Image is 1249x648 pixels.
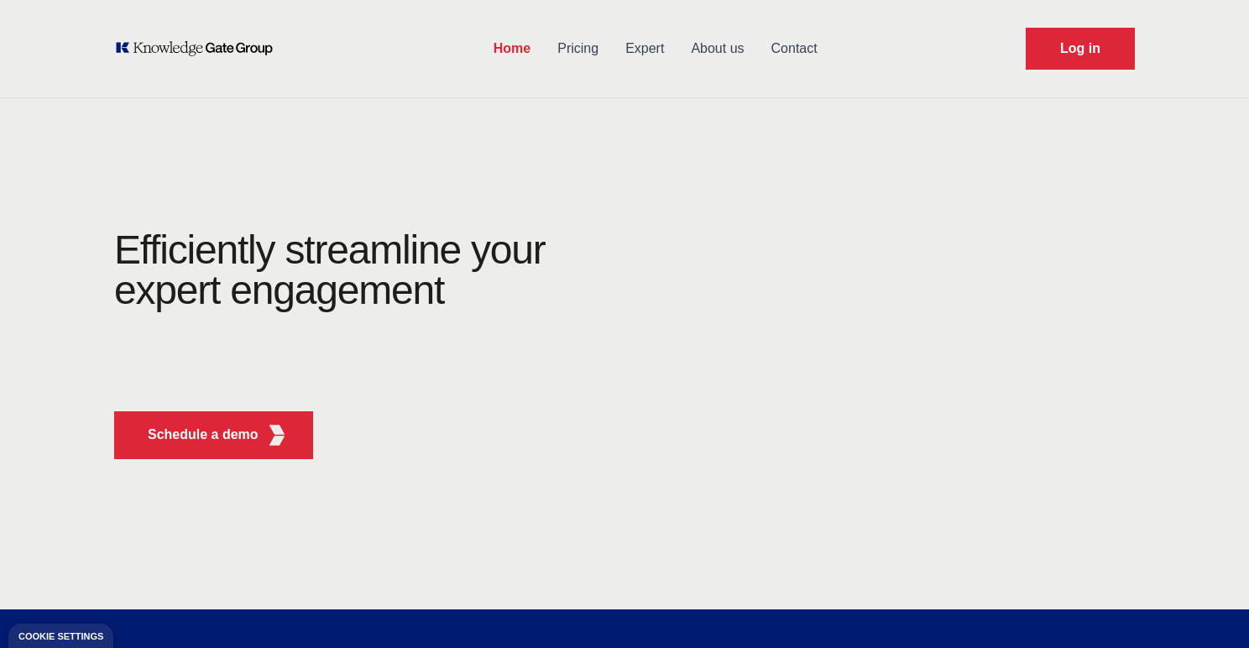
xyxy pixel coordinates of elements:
img: KGG Fifth Element RED [267,425,288,446]
a: Request Demo [1026,28,1135,70]
h1: Efficiently streamline your expert engagement [114,227,546,312]
button: Schedule a demoKGG Fifth Element RED [114,411,313,459]
a: Contact [758,27,831,71]
a: Pricing [544,27,612,71]
div: Cookie settings [18,632,103,641]
a: Home [480,27,544,71]
a: KOL Knowledge Platform: Talk to Key External Experts (KEE) [114,40,285,57]
a: Expert [612,27,677,71]
p: Schedule a demo [148,425,259,445]
a: About us [677,27,757,71]
img: KGG Fifth Element RED [624,109,1162,593]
